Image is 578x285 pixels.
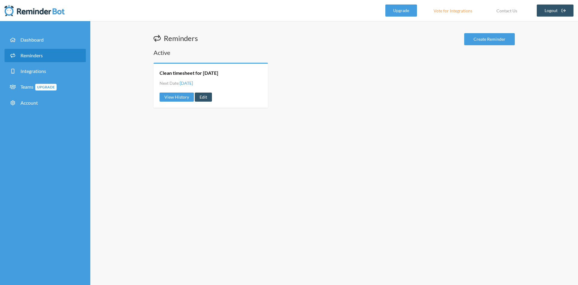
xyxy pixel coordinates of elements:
img: Reminder Bot [5,5,65,17]
li: Next Date: [160,80,193,86]
a: Edit [195,93,212,102]
span: Teams [20,84,57,90]
span: Upgrade [35,84,57,90]
a: Logout [537,5,574,17]
a: Contact Us [489,5,525,17]
a: Create Reminder [464,33,515,45]
h2: Active [154,48,515,57]
a: Upgrade [385,5,417,17]
span: Reminders [20,52,43,58]
a: TeamsUpgrade [5,80,86,94]
span: [DATE] [180,81,193,86]
h1: Reminders [154,33,198,43]
a: Integrations [5,65,86,78]
span: Account [20,100,38,106]
a: Dashboard [5,33,86,46]
a: View History [160,93,194,102]
a: Vote for Integrations [426,5,480,17]
span: Dashboard [20,37,44,43]
a: Clean timesheet for [DATE] [160,70,218,76]
a: Reminders [5,49,86,62]
span: Integrations [20,68,46,74]
a: Account [5,96,86,109]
